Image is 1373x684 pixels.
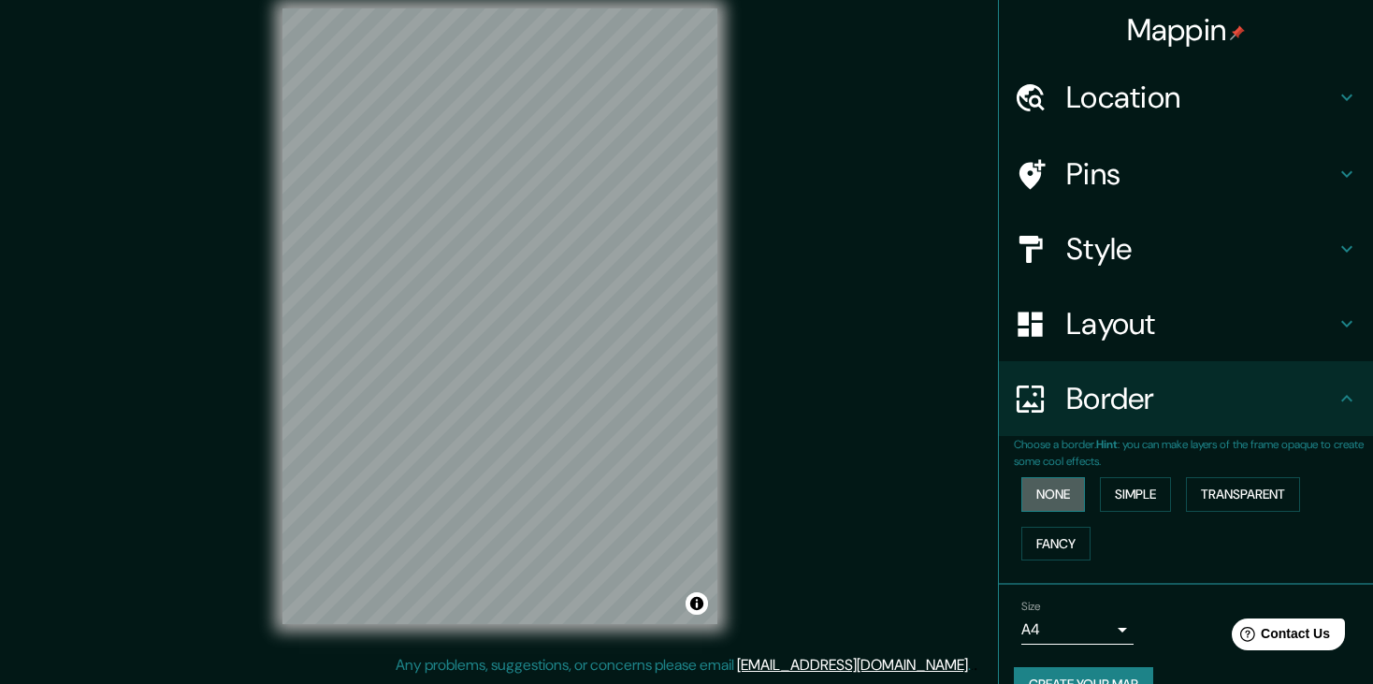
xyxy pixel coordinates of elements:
a: [EMAIL_ADDRESS][DOMAIN_NAME] [737,655,968,675]
b: Hint [1096,437,1118,452]
button: Toggle attribution [686,592,708,615]
div: A4 [1021,615,1134,645]
button: Fancy [1021,527,1091,561]
p: Choose a border. : you can make layers of the frame opaque to create some cool effects. [1014,436,1373,470]
button: Simple [1100,477,1171,512]
canvas: Map [282,8,717,624]
div: Style [999,211,1373,286]
button: Transparent [1186,477,1300,512]
h4: Mappin [1127,11,1246,49]
h4: Style [1066,230,1336,268]
h4: Border [1066,380,1336,417]
p: Any problems, suggestions, or concerns please email . [396,654,971,677]
h4: Layout [1066,305,1336,342]
div: Border [999,361,1373,436]
h4: Location [1066,79,1336,116]
div: Layout [999,286,1373,361]
div: Pins [999,137,1373,211]
img: pin-icon.png [1230,25,1245,40]
div: Location [999,60,1373,135]
label: Size [1021,599,1041,615]
div: . [971,654,974,677]
h4: Pins [1066,155,1336,193]
iframe: Help widget launcher [1207,611,1352,663]
div: . [974,654,977,677]
button: None [1021,477,1085,512]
